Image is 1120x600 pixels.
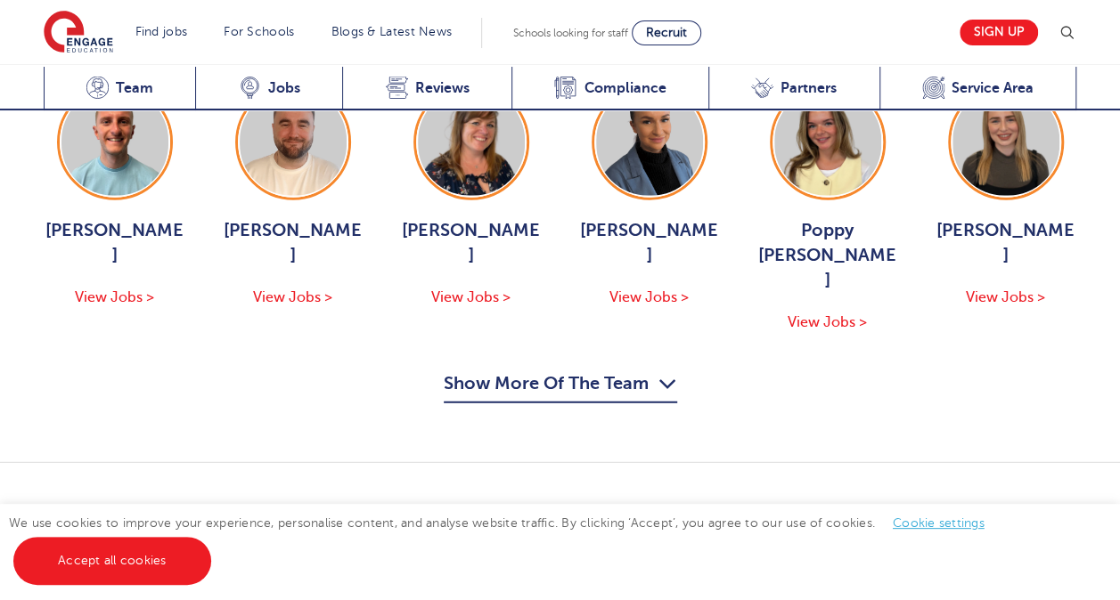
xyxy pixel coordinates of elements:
[879,67,1077,110] a: Service Area
[513,27,628,39] span: Schools looking for staff
[61,89,168,196] img: George Dignam
[578,85,721,309] a: [PERSON_NAME] View Jobs >
[756,85,899,334] a: Poppy [PERSON_NAME] View Jobs >
[44,11,113,55] img: Engage Education
[44,218,186,268] span: [PERSON_NAME]
[135,25,188,38] a: Find jobs
[609,289,689,305] span: View Jobs >
[781,79,837,97] span: Partners
[400,218,543,268] span: [PERSON_NAME]
[431,289,511,305] span: View Jobs >
[342,67,511,110] a: Reviews
[253,289,332,305] span: View Jobs >
[222,218,364,268] span: [PERSON_NAME]
[756,218,899,293] span: Poppy [PERSON_NAME]
[13,537,211,585] a: Accept all cookies
[952,89,1059,196] img: Layla McCosker
[596,89,703,196] img: Holly Johnson
[331,25,453,38] a: Blogs & Latest News
[966,289,1045,305] span: View Jobs >
[240,89,347,196] img: Chris Rushton
[116,79,153,97] span: Team
[44,85,186,309] a: [PERSON_NAME] View Jobs >
[224,25,294,38] a: For Schools
[952,79,1034,97] span: Service Area
[268,79,300,97] span: Jobs
[774,89,881,196] img: Poppy Burnside
[646,26,687,39] span: Recruit
[788,314,867,330] span: View Jobs >
[960,20,1038,45] a: Sign up
[632,20,701,45] a: Recruit
[415,79,470,97] span: Reviews
[195,67,342,110] a: Jobs
[584,79,666,97] span: Compliance
[222,85,364,309] a: [PERSON_NAME] View Jobs >
[893,516,985,530] a: Cookie settings
[418,89,525,196] img: Joanne Wright
[400,85,543,309] a: [PERSON_NAME] View Jobs >
[708,67,879,110] a: Partners
[75,289,154,305] span: View Jobs >
[444,369,677,403] button: Show More Of The Team
[511,67,708,110] a: Compliance
[44,67,196,110] a: Team
[935,85,1077,309] a: [PERSON_NAME] View Jobs >
[935,218,1077,268] span: [PERSON_NAME]
[9,516,1002,567] span: We use cookies to improve your experience, personalise content, and analyse website traffic. By c...
[578,218,721,268] span: [PERSON_NAME]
